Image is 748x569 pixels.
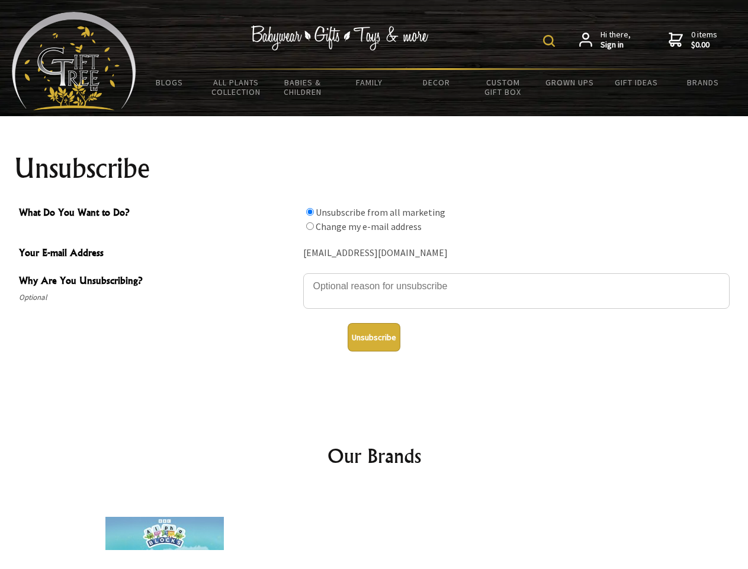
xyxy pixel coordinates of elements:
[19,290,297,305] span: Optional
[303,244,730,263] div: [EMAIL_ADDRESS][DOMAIN_NAME]
[348,323,400,351] button: Unsubscribe
[536,70,603,95] a: Grown Ups
[269,70,336,104] a: Babies & Children
[669,30,717,50] a: 0 items$0.00
[19,245,297,263] span: Your E-mail Address
[19,273,297,290] span: Why Are You Unsubscribing?
[670,70,737,95] a: Brands
[303,273,730,309] textarea: Why Are You Unsubscribing?
[543,35,555,47] img: product search
[691,40,717,50] strong: $0.00
[136,70,203,95] a: BLOGS
[403,70,470,95] a: Decor
[691,29,717,50] span: 0 items
[203,70,270,104] a: All Plants Collection
[601,30,631,50] span: Hi there,
[603,70,670,95] a: Gift Ideas
[306,208,314,216] input: What Do You Want to Do?
[306,222,314,230] input: What Do You Want to Do?
[579,30,631,50] a: Hi there,Sign in
[251,25,429,50] img: Babywear - Gifts - Toys & more
[14,154,734,183] h1: Unsubscribe
[24,442,725,470] h2: Our Brands
[316,206,445,218] label: Unsubscribe from all marketing
[19,205,297,222] span: What Do You Want to Do?
[601,40,631,50] strong: Sign in
[12,12,136,110] img: Babyware - Gifts - Toys and more...
[336,70,403,95] a: Family
[316,220,422,232] label: Change my e-mail address
[470,70,537,104] a: Custom Gift Box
